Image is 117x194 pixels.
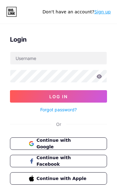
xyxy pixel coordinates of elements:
[10,52,107,64] input: Username
[37,175,88,182] span: Continue with Apple
[40,106,77,113] a: Forgot password?
[10,155,107,167] button: Continue with Facebook
[10,172,107,185] button: Continue with Apple
[56,121,61,127] div: Or
[10,35,107,44] div: Login
[10,137,107,150] button: Continue with Google
[10,90,107,103] button: Log In
[49,94,68,99] span: Log In
[42,9,111,15] div: Don't have an account?
[37,155,88,168] span: Continue with Facebook
[94,9,111,14] a: Sign up
[37,137,88,150] span: Continue with Google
